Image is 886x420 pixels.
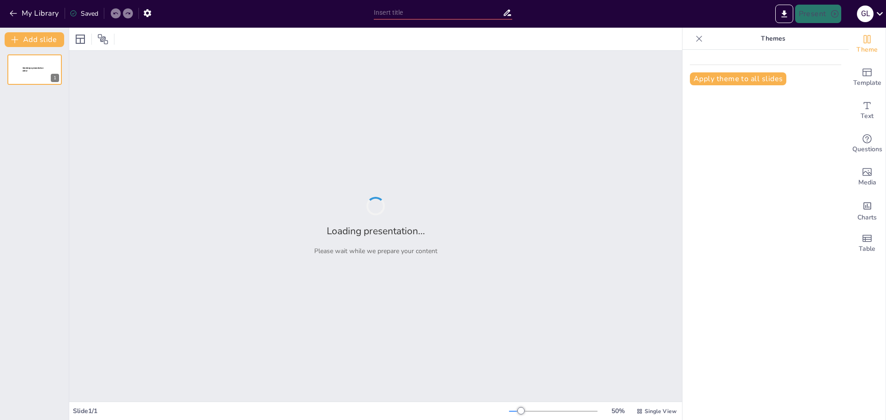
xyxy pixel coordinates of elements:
div: Add charts and graphs [849,194,886,227]
button: Apply theme to all slides [690,72,786,85]
h2: Loading presentation... [327,225,425,237]
span: Table [859,244,875,254]
span: Position [97,34,108,45]
span: Questions [852,144,882,154]
span: Media [858,177,876,188]
div: Add ready made slides [849,61,886,94]
p: Please wait while we prepare your content [314,247,437,255]
span: Theme [856,45,878,55]
button: G L [857,5,874,23]
p: Themes [706,28,839,50]
div: 1 [51,74,59,82]
button: Present [795,5,841,23]
span: Single View [645,408,676,415]
div: G L [857,6,874,22]
span: Text [861,111,874,121]
div: Add images, graphics, shapes or video [849,160,886,194]
button: My Library [7,6,63,21]
span: Template [853,78,881,88]
button: Export to PowerPoint [775,5,793,23]
div: 1 [7,54,62,85]
div: Slide 1 / 1 [73,407,509,415]
div: Change the overall theme [849,28,886,61]
div: Get real-time input from your audience [849,127,886,160]
div: Layout [73,32,88,47]
div: Saved [70,9,98,18]
button: Add slide [5,32,64,47]
span: Charts [857,213,877,223]
div: Add a table [849,227,886,260]
input: Insert title [374,6,503,19]
div: 50 % [607,407,629,415]
span: Sendsteps presentation editor [23,67,43,72]
div: Add text boxes [849,94,886,127]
